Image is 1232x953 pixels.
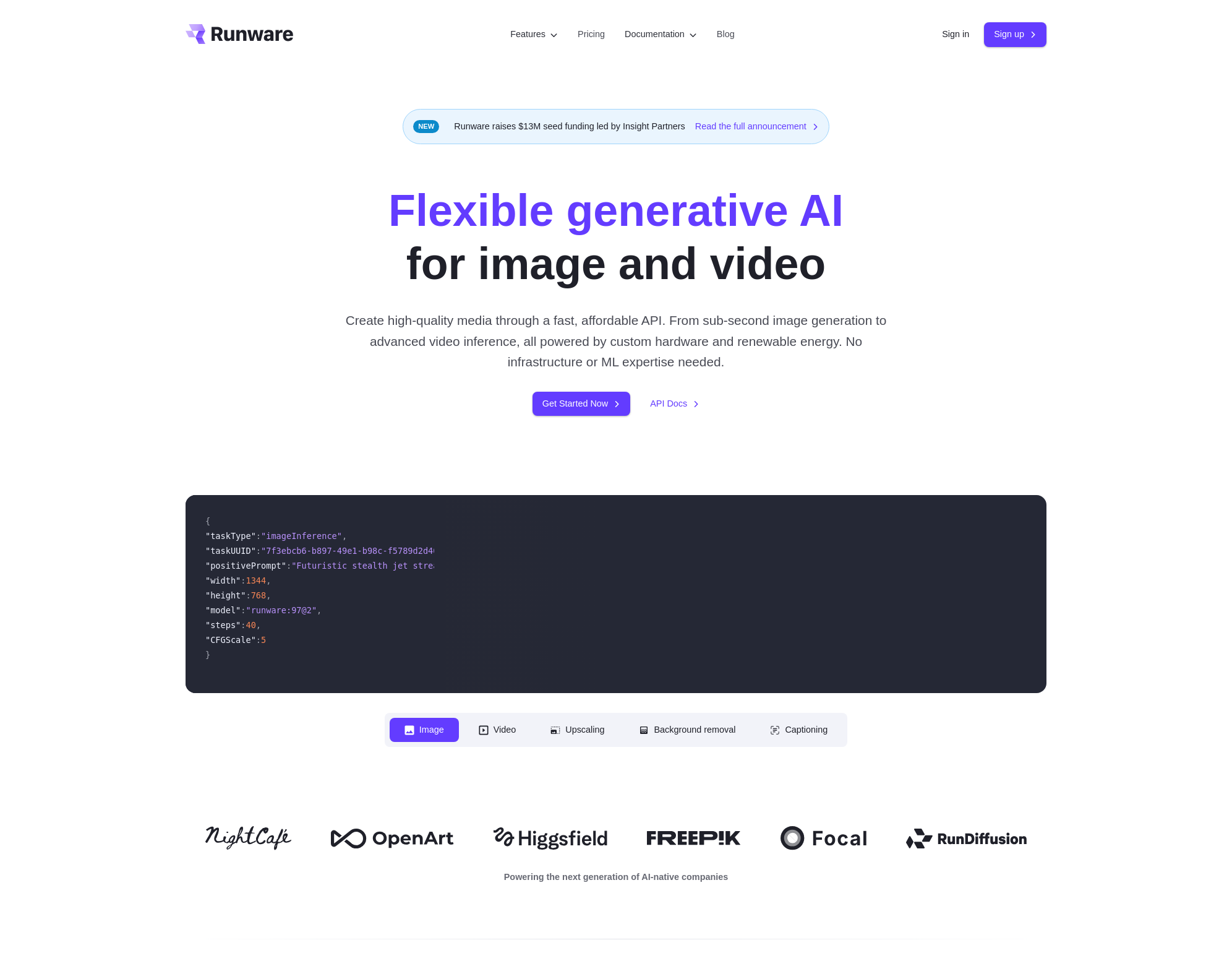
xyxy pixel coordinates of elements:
[205,605,241,615] span: "model"
[695,119,819,134] a: Read the full announcement
[256,546,261,556] span: :
[205,650,210,660] span: }
[341,310,892,372] p: Create high-quality media through a fast, affordable API. From sub-second image generation to adv...
[186,24,293,44] a: Go to /
[205,546,256,556] span: "taskUUID"
[251,590,267,600] span: 768
[984,22,1046,46] a: Sign up
[717,27,735,41] a: Blog
[246,620,255,630] span: 40
[578,27,605,41] a: Pricing
[205,620,241,630] span: "steps"
[186,870,1046,884] p: Powering the next generation of AI-native companies
[261,546,453,556] span: "7f3ebcb6-b897-49e1-b98c-f5789d2d40d7"
[266,590,271,600] span: ,
[650,397,699,411] a: API Docs
[241,576,246,585] span: :
[390,718,459,742] button: Image
[266,576,271,585] span: ,
[317,605,322,615] span: ,
[256,531,261,541] span: :
[256,620,261,630] span: ,
[286,561,291,571] span: :
[388,186,844,235] strong: Flexible generative AI
[205,561,286,571] span: "positivePrompt"
[755,718,842,742] button: Captioning
[533,392,630,416] a: Get Started Now
[205,635,256,645] span: "CFGScale"
[261,635,266,645] span: 5
[624,718,750,742] button: Background removal
[942,27,969,41] a: Sign in
[205,516,210,526] span: {
[246,576,266,585] span: 1344
[256,635,261,645] span: :
[536,718,619,742] button: Upscaling
[205,576,241,585] span: "width"
[403,109,829,144] div: Runware raises $13M seed funding led by Insight Partners
[205,531,256,541] span: "taskType"
[625,27,697,41] label: Documentation
[241,620,246,630] span: :
[291,561,752,571] span: "Futuristic stealth jet streaking through a neon-lit cityscape with glowing purple exhaust"
[510,27,558,41] label: Features
[261,531,342,541] span: "imageInference"
[342,531,347,541] span: ,
[241,605,246,615] span: :
[246,605,317,615] span: "runware:97@2"
[388,184,844,290] h1: for image and video
[205,590,246,600] span: "height"
[464,718,531,742] button: Video
[246,590,250,600] span: :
